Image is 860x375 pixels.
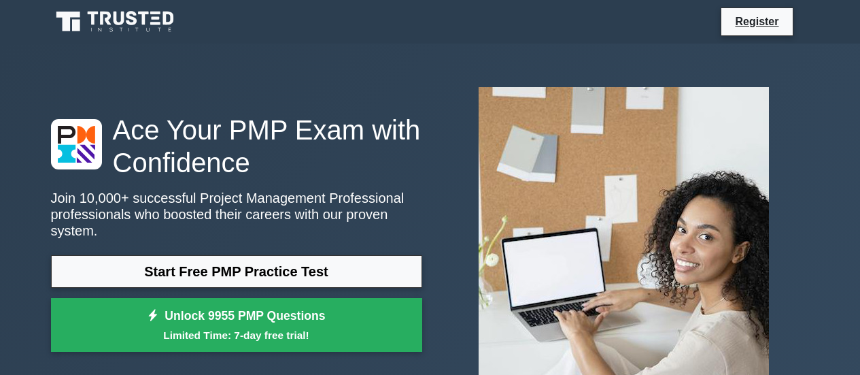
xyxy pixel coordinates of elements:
p: Join 10,000+ successful Project Management Professional professionals who boosted their careers w... [51,190,422,239]
small: Limited Time: 7-day free trial! [68,327,405,343]
a: Unlock 9955 PMP QuestionsLimited Time: 7-day free trial! [51,298,422,353]
a: Start Free PMP Practice Test [51,255,422,288]
a: Register [727,13,787,30]
h1: Ace Your PMP Exam with Confidence [51,114,422,179]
